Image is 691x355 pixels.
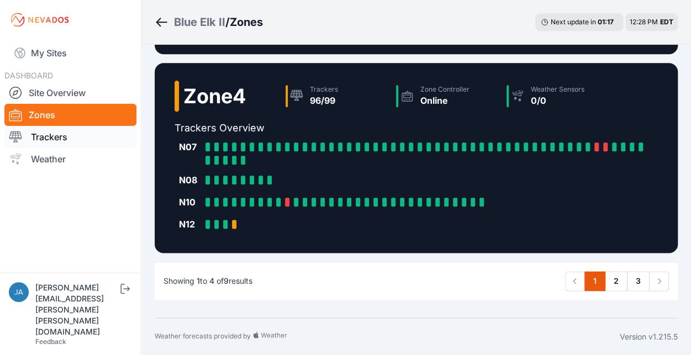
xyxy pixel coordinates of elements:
[310,94,338,107] div: 96/99
[9,11,71,29] img: Nevados
[35,282,118,337] div: [PERSON_NAME][EMAIL_ADDRESS][PERSON_NAME][PERSON_NAME][DOMAIN_NAME]
[179,173,201,187] div: N08
[197,276,200,285] span: 1
[627,271,650,291] a: 3
[174,14,225,30] a: Blue Elk II
[4,104,136,126] a: Zones
[35,337,66,346] a: Feedback
[224,276,229,285] span: 9
[179,218,201,231] div: N12
[155,8,263,36] nav: Breadcrumb
[4,71,53,80] span: DASHBOARD
[9,282,29,302] img: jackson.horigan@desri.com
[502,81,613,112] a: Weather Sensors0/0
[598,18,618,27] div: 01 : 17
[565,271,669,291] nav: Pagination
[584,271,605,291] a: 1
[4,148,136,170] a: Weather
[230,14,263,30] h3: Zones
[420,85,470,94] div: Zone Controller
[209,276,214,285] span: 4
[163,275,252,287] p: Showing to of results
[4,126,136,148] a: Trackers
[660,18,673,26] span: EDT
[605,271,627,291] a: 2
[183,85,246,107] h2: Zone 4
[281,81,392,112] a: Trackers96/99
[225,14,230,30] span: /
[155,331,620,342] div: Weather forecasts provided by
[531,85,584,94] div: Weather Sensors
[179,195,201,209] div: N10
[175,120,658,136] h2: Trackers Overview
[531,94,584,107] div: 0/0
[4,40,136,66] a: My Sites
[420,94,470,107] div: Online
[620,331,678,342] div: Version v1.215.5
[310,85,338,94] div: Trackers
[4,82,136,104] a: Site Overview
[179,140,201,153] div: N07
[630,18,658,26] span: 12:28 PM
[551,18,596,26] span: Next update in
